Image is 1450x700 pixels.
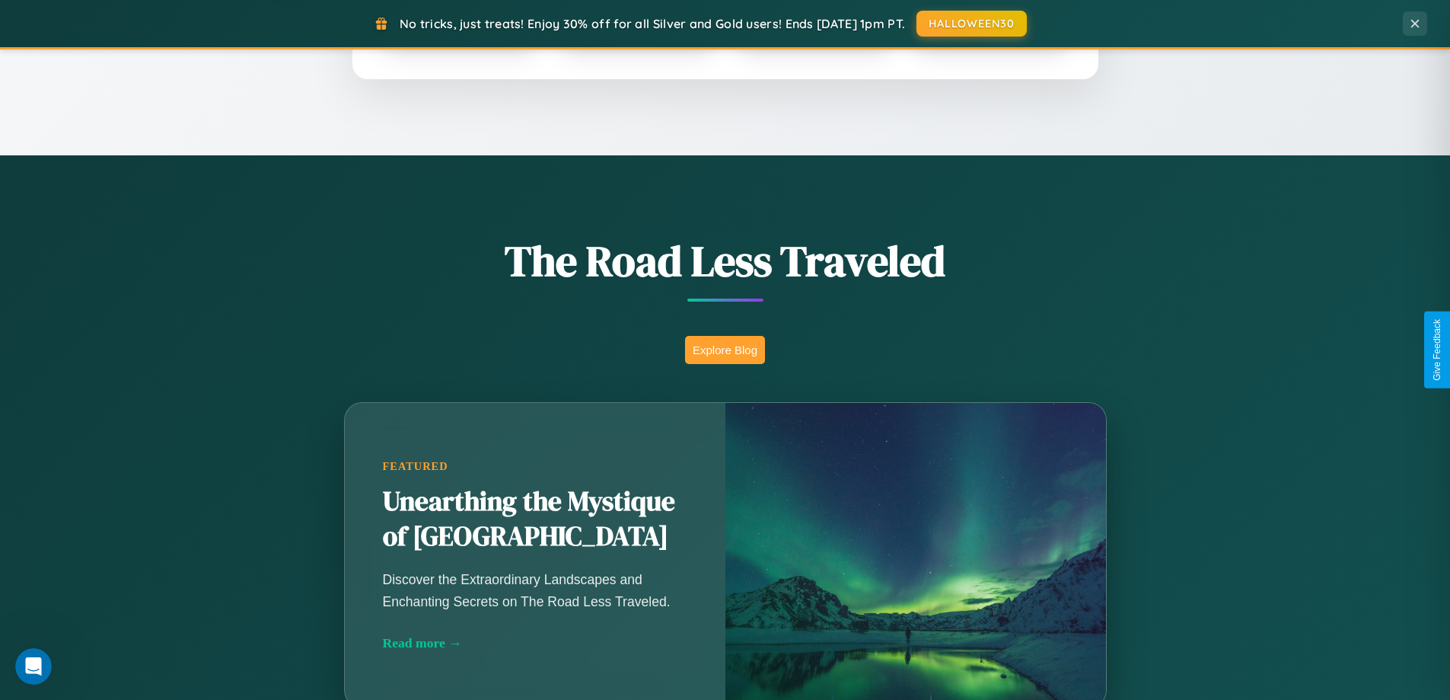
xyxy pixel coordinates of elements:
button: HALLOWEEN30 [916,11,1027,37]
button: Explore Blog [685,336,765,364]
span: No tricks, just treats! Enjoy 30% off for all Silver and Gold users! Ends [DATE] 1pm PT. [400,16,905,31]
div: Featured [383,460,687,473]
h1: The Road Less Traveled [269,232,1182,290]
div: Read more → [383,635,687,651]
h2: Unearthing the Mystique of [GEOGRAPHIC_DATA] [383,484,687,555]
iframe: Intercom live chat [15,648,52,685]
div: Give Feedback [1432,319,1442,381]
p: Discover the Extraordinary Landscapes and Enchanting Secrets on The Road Less Traveled. [383,569,687,612]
